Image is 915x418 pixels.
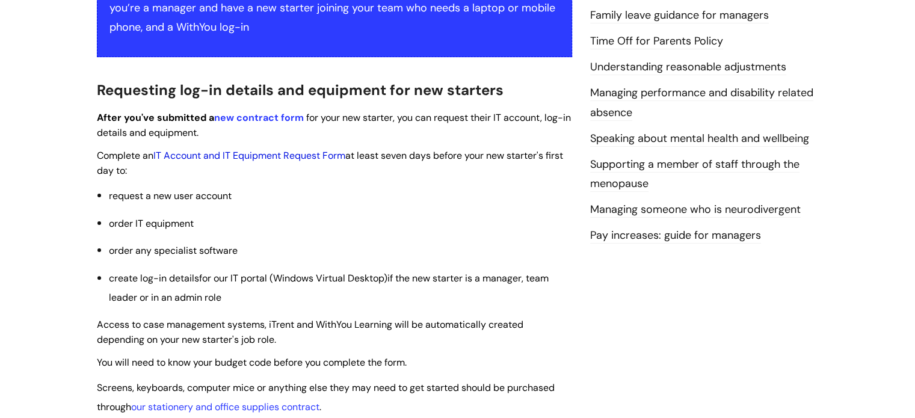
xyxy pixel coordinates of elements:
[590,60,786,75] a: Understanding reasonable adjustments
[97,381,555,413] span: Screens, keyboards, computer mice or anything else they may need to get started should be purchas...
[109,189,232,202] span: request a new user account
[131,401,319,413] a: our stationery and office supplies contract
[109,217,194,230] span: order IT equipment
[590,202,801,218] a: Managing someone who is neurodivergent
[590,157,799,192] a: Supporting a member of staff through the menopause
[590,228,761,244] a: Pay increases: guide for managers
[590,131,809,147] a: Speaking about mental health and wellbeing
[97,81,504,99] span: Requesting log-in details and equipment for new starters
[590,85,813,120] a: Managing performance and disability related absence
[590,8,769,23] a: Family leave guidance for managers
[214,111,304,124] a: new contract form
[97,111,571,139] span: for your new starter, you can request their IT account, log-in details and equipment.
[109,272,549,304] span: create log-in details if the new starter is a manager, team leader or in an admin role
[97,149,563,177] span: Complete an at least seven days before your new starter's first day to:
[153,149,345,162] a: IT Account and IT Equipment Request Form
[97,318,523,346] span: Access to case management systems, iTrent and WithYou Learning will be automatically created depe...
[97,111,306,124] strong: After you've submitted a
[109,244,238,257] span: order any specialist software
[590,34,723,49] a: Time Off for Parents Policy
[199,272,387,284] span: for our IT portal (Windows Virtual Desktop)
[97,356,407,369] span: You will need to know your budget code before you complete the form.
